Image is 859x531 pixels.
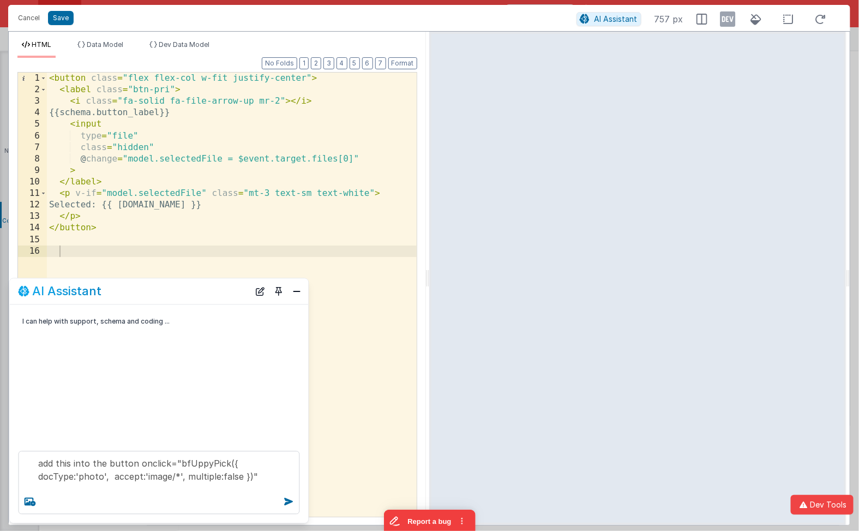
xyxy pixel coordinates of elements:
[791,495,854,515] button: Dev Tools
[33,285,102,298] h2: AI Assistant
[18,246,47,257] div: 16
[18,96,47,107] div: 3
[362,57,373,69] button: 6
[18,142,47,153] div: 7
[337,57,347,69] button: 4
[18,188,47,199] div: 11
[18,153,47,165] div: 8
[272,284,287,299] button: Toggle Pin
[32,40,51,49] span: HTML
[18,199,47,211] div: 12
[18,130,47,142] div: 6
[299,57,309,69] button: 1
[18,211,47,222] div: 13
[13,10,45,26] button: Cancel
[262,57,297,69] button: No Folds
[18,84,47,96] div: 2
[18,234,47,246] div: 15
[18,107,47,118] div: 4
[18,73,47,84] div: 1
[18,118,47,130] div: 5
[18,165,47,176] div: 9
[159,40,209,49] span: Dev Data Model
[323,57,334,69] button: 3
[290,284,304,299] button: Close
[23,316,267,327] p: I can help with support, schema and coding ...
[311,57,321,69] button: 2
[375,57,386,69] button: 7
[594,14,638,23] span: AI Assistant
[576,12,641,26] button: AI Assistant
[350,57,360,69] button: 5
[654,13,683,26] span: 757 px
[48,11,74,25] button: Save
[388,57,417,69] button: Format
[253,284,268,299] button: New Chat
[87,40,123,49] span: Data Model
[18,176,47,188] div: 10
[18,222,47,234] div: 14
